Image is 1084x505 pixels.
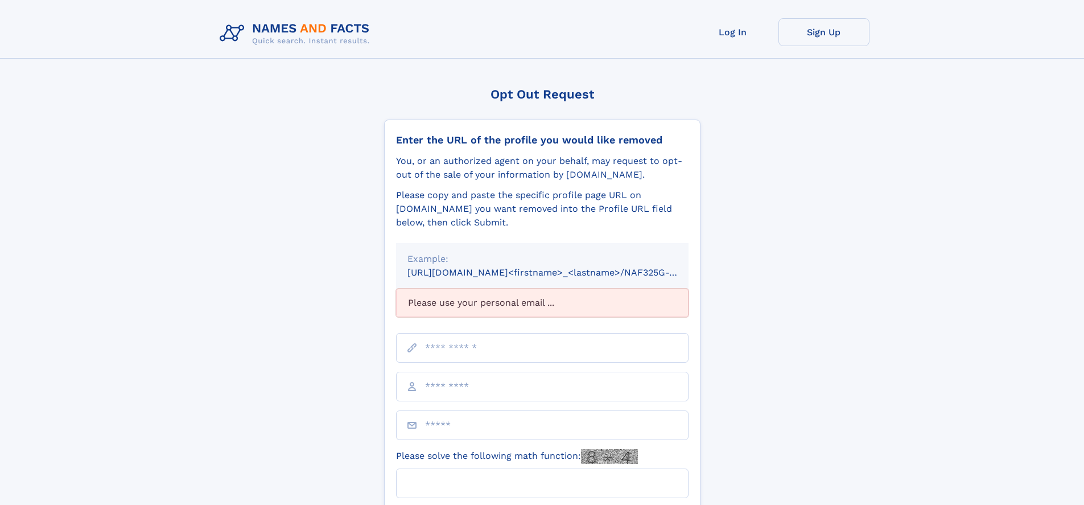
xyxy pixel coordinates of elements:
a: Sign Up [778,18,869,46]
small: [URL][DOMAIN_NAME]<firstname>_<lastname>/NAF325G-xxxxxxxx [407,267,710,278]
div: Please use your personal email ... [396,289,689,317]
div: Enter the URL of the profile you would like removed [396,134,689,146]
div: Example: [407,252,677,266]
div: You, or an authorized agent on your behalf, may request to opt-out of the sale of your informatio... [396,154,689,182]
div: Please copy and paste the specific profile page URL on [DOMAIN_NAME] you want removed into the Pr... [396,188,689,229]
a: Log In [687,18,778,46]
label: Please solve the following math function: [396,449,638,464]
div: Opt Out Request [384,87,700,101]
img: Logo Names and Facts [215,18,379,49]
